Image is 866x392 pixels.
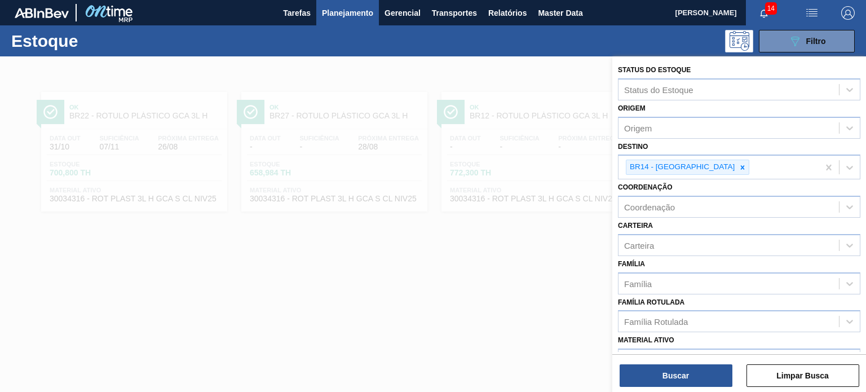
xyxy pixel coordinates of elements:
[759,30,855,52] button: Filtro
[15,8,69,18] img: TNhmsLtSVTkK8tSr43FrP2fwEKptu5GPRR3wAAAABJRU5ErkJggg==
[618,143,648,151] label: Destino
[538,6,582,20] span: Master Data
[805,6,819,20] img: userActions
[283,6,311,20] span: Tarefas
[624,123,652,133] div: Origem
[624,317,688,327] div: Família Rotulada
[746,5,782,21] button: Notificações
[618,66,691,74] label: Status do Estoque
[322,6,373,20] span: Planejamento
[618,260,645,268] label: Família
[624,202,675,212] div: Coordenação
[626,160,736,174] div: BR14 - [GEOGRAPHIC_DATA]
[618,336,674,344] label: Material ativo
[618,183,673,191] label: Coordenação
[624,279,652,288] div: Família
[624,240,654,250] div: Carteira
[806,37,826,46] span: Filtro
[488,6,527,20] span: Relatórios
[618,298,684,306] label: Família Rotulada
[765,2,777,15] span: 14
[624,85,693,94] div: Status do Estoque
[385,6,421,20] span: Gerencial
[725,30,753,52] div: Pogramando: nenhum usuário selecionado
[432,6,477,20] span: Transportes
[11,34,173,47] h1: Estoque
[841,6,855,20] img: Logout
[618,104,646,112] label: Origem
[618,222,653,230] label: Carteira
